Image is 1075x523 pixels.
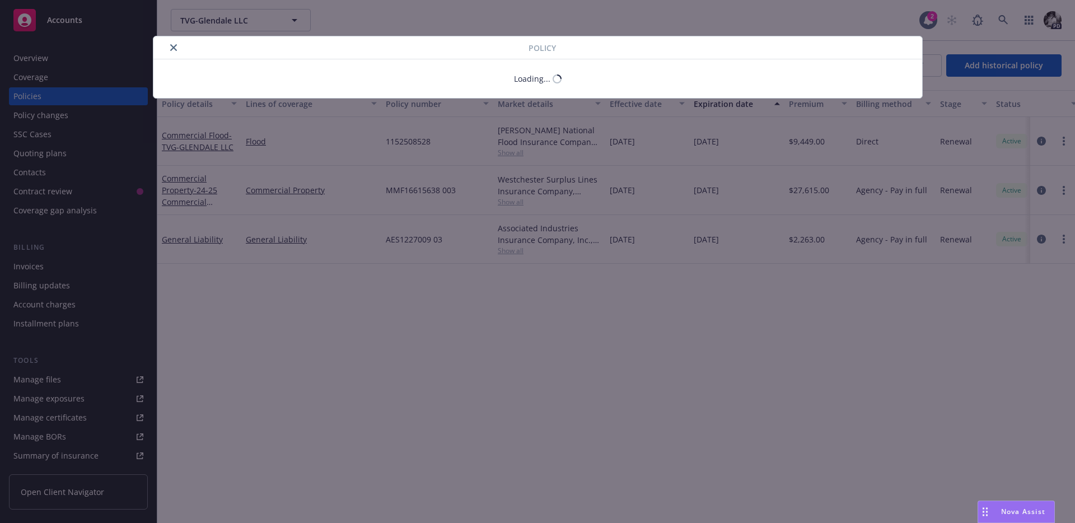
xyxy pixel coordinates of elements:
button: Nova Assist [978,501,1055,523]
span: Nova Assist [1001,507,1045,516]
div: Loading... [514,73,550,85]
button: close [167,41,180,54]
span: Policy [529,42,556,54]
div: Drag to move [978,501,992,522]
